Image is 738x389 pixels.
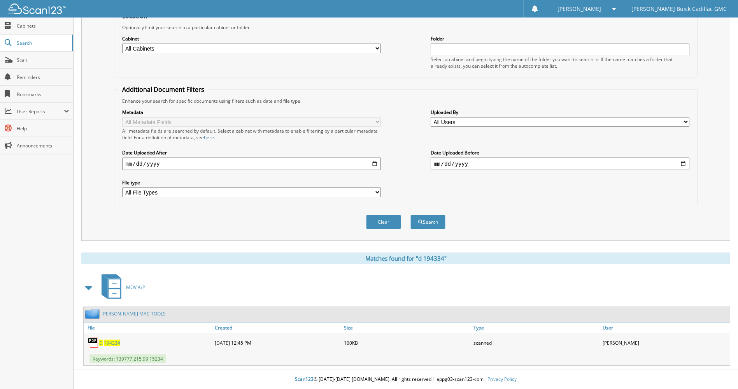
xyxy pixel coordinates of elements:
[601,335,730,350] div: [PERSON_NAME]
[122,128,381,141] div: All metadata fields are searched by default. Select a cabinet with metadata to enable filtering b...
[17,57,69,63] span: Scan
[122,35,381,42] label: Cabinet
[431,109,689,116] label: Uploaded By
[85,309,102,319] img: folder2.png
[17,91,69,98] span: Bookmarks
[74,370,738,389] div: © [DATE]-[DATE] [DOMAIN_NAME]. All rights reserved | appg03-scan123-com |
[342,335,471,350] div: 100KB
[295,376,314,382] span: Scan123
[84,322,213,333] a: File
[122,149,381,156] label: Date Uploaded After
[99,340,120,346] a: D 194334
[431,56,689,69] div: Select a cabinet and begin typing the name of the folder you want to search in. If the name match...
[17,108,64,115] span: User Reports
[17,74,69,81] span: Reminders
[366,215,401,229] button: Clear
[17,125,69,132] span: Help
[342,322,471,333] a: Size
[17,40,68,46] span: Search
[487,376,517,382] a: Privacy Policy
[631,7,727,11] span: [PERSON_NAME] Buick Cadillac GMC
[88,337,99,349] img: PDF.png
[8,4,66,14] img: scan123-logo-white.svg
[410,215,445,229] button: Search
[431,149,689,156] label: Date Uploaded Before
[699,352,738,389] iframe: Chat Widget
[97,272,145,303] a: MOV A/P
[126,284,145,291] span: MOV A/P
[431,158,689,170] input: end
[204,134,214,141] a: here
[213,322,342,333] a: Created
[104,340,120,346] span: 194334
[81,252,730,264] div: Matches found for "d 194334"
[122,158,381,170] input: start
[557,7,601,11] span: [PERSON_NAME]
[472,335,601,350] div: scanned
[431,35,689,42] label: Folder
[213,335,342,350] div: [DATE] 12:45 PM
[17,142,69,149] span: Announcements
[118,98,693,104] div: Enhance your search for specific documents using filters such as date and file type.
[99,340,103,346] span: D
[122,109,381,116] label: Metadata
[118,85,208,94] legend: Additional Document Filters
[89,354,166,363] span: Keywords: 139777 215.99 15234
[17,23,69,29] span: Cabinets
[472,322,601,333] a: Type
[601,322,730,333] a: User
[122,179,381,186] label: File type
[102,310,166,317] a: [PERSON_NAME] MAC TOOLS
[118,24,693,31] div: Optionally limit your search to a particular cabinet or folder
